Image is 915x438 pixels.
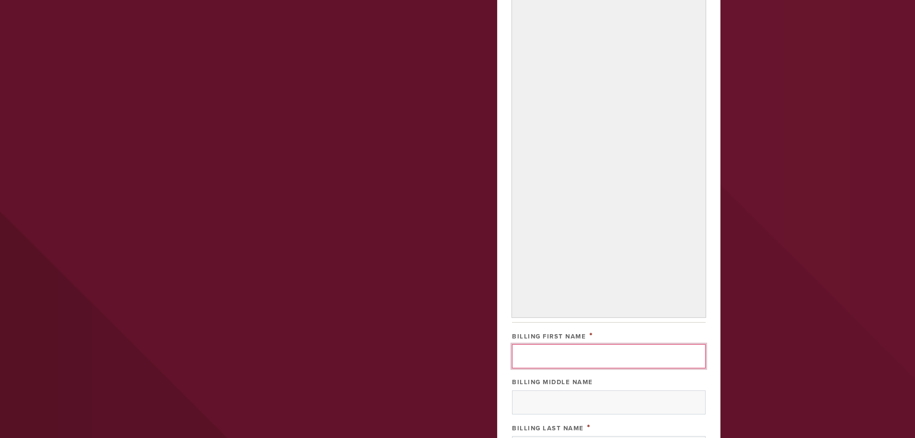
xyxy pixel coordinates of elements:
label: Billing First Name [512,333,586,340]
label: Billing Last Name [512,425,584,432]
span: This field is required. [587,422,591,433]
label: Billing Middle Name [512,378,593,386]
span: This field is required. [589,330,593,341]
